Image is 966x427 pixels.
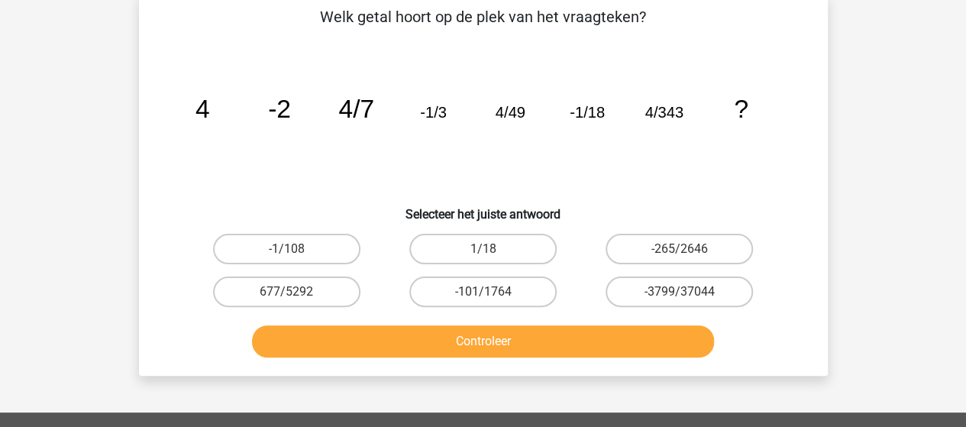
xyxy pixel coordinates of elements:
label: -101/1764 [409,277,557,307]
tspan: ? [734,95,748,123]
tspan: -1/3 [420,104,447,121]
label: -3799/37044 [606,277,753,307]
tspan: 4/49 [495,104,525,121]
tspan: -1/18 [570,104,605,121]
label: -1/108 [213,234,360,264]
tspan: 4/7 [338,95,374,123]
tspan: -2 [268,95,291,123]
label: -265/2646 [606,234,753,264]
label: 1/18 [409,234,557,264]
p: Welk getal hoort op de plek van het vraagteken? [163,5,803,28]
label: 677/5292 [213,277,360,307]
tspan: 4/343 [645,104,683,121]
tspan: 4 [195,95,209,123]
h6: Selecteer het juiste antwoord [163,195,803,222]
button: Controleer [252,325,714,357]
